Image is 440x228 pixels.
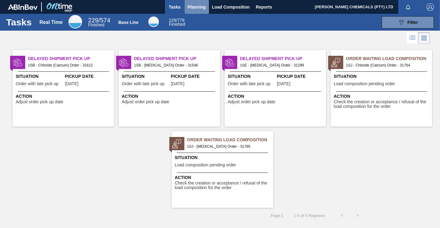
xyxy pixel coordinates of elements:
[122,100,169,104] span: Adjust order pick up date
[407,32,418,44] div: List Vision
[334,93,430,100] span: Action
[346,55,432,62] span: Order Waiting Load Composition
[334,100,430,109] span: Check the creation or acceptance / refusal of the load composition for the order
[16,100,63,104] span: Adjust order pick up date
[16,93,112,100] span: Action
[134,62,215,69] span: 1SB - Lactic Acid Order - 31546
[175,174,272,181] span: Action
[228,82,270,86] span: Order with late pick up
[175,163,236,167] span: Load composition pending order
[171,73,218,80] span: Pickup Date
[88,17,98,24] span: 229
[277,82,290,86] span: 09/04/2025
[240,62,321,69] span: 1SE - Lactic Acid Order - 31299
[6,19,32,26] h1: Tasks
[335,208,350,223] button: <
[69,15,82,28] div: Real Time
[172,139,181,148] img: status
[16,73,63,80] span: Situation
[40,20,63,25] div: Real Time
[65,73,112,80] span: Pickup Date
[350,208,365,223] button: >
[212,3,250,11] span: Load Composition
[65,82,78,86] span: 09/12/2025
[148,17,159,27] div: Base Line
[187,143,268,150] span: 1SJ - Lactic Acid Order - 31765
[271,213,283,218] span: Page : 1
[169,18,185,23] span: / 779
[13,58,22,67] img: status
[225,58,234,67] img: status
[16,82,58,86] span: Order with late pick up
[88,22,104,27] span: Finished
[168,3,182,11] span: Tasks
[88,18,110,27] div: Real Time
[188,3,206,11] span: Planning
[407,20,418,25] span: Filter
[169,18,176,23] span: 229
[88,17,110,24] span: / 574
[256,3,272,11] span: Reports
[228,100,275,104] span: Adjust order pick up date
[169,18,185,26] div: Base Line
[418,32,430,44] div: Card Vision
[334,82,395,86] span: Load composition pending order
[228,73,275,80] span: Situation
[331,58,340,67] img: status
[175,181,272,190] span: Check the creation or acceptance / refusal of the load composition for the order
[171,82,184,86] span: 09/10/2025
[169,22,185,27] span: Finished
[293,213,325,218] span: 1 - 5 of 5 Registers
[28,55,114,62] span: Delayed Shipment Pick Up
[134,55,220,62] span: Delayed Shipment Pick Up
[346,62,427,69] span: 1SJ - Chloride (Calcium) Order - 31764
[277,73,324,80] span: Pickup Date
[187,137,273,143] span: Order Waiting Load Composition
[8,4,37,10] img: TNhmsLtSVTkK8tSr43FrP2fwEKptu5GPRR3wAAAABJRU5ErkJggg==
[122,82,164,86] span: Order with late pick up
[334,73,430,80] span: Situation
[118,20,139,25] div: Base Line
[240,55,326,62] span: Delayed Shipment Pick Up
[175,154,272,161] span: Situation
[398,3,418,11] button: Notifications
[122,73,169,80] span: Situation
[28,62,109,69] span: 1SB - Chloride (Calcium) Order - 31612
[119,58,128,67] img: status
[122,93,218,100] span: Action
[426,3,434,11] img: Logout
[382,16,434,28] button: Filter
[228,93,324,100] span: Action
